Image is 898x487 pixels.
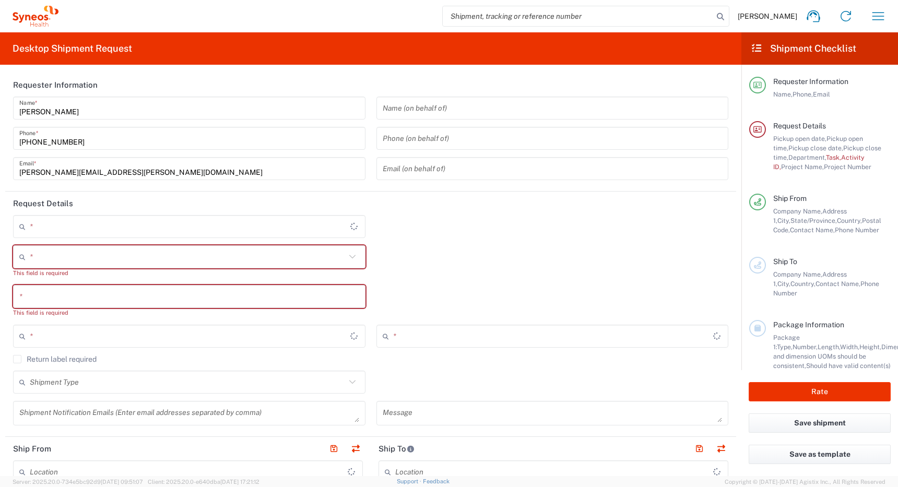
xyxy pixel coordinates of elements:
[13,198,73,209] h2: Request Details
[826,153,841,161] span: Task,
[790,217,837,224] span: State/Province,
[781,163,824,171] span: Project Name,
[859,343,881,351] span: Height,
[773,90,793,98] span: Name,
[13,355,97,363] label: Return label required
[788,153,826,161] span: Department,
[835,226,879,234] span: Phone Number
[793,90,813,98] span: Phone,
[725,477,885,486] span: Copyright © [DATE]-[DATE] Agistix Inc., All Rights Reserved
[749,445,891,464] button: Save as template
[773,270,822,278] span: Company Name,
[101,479,143,485] span: [DATE] 09:51:07
[777,217,790,224] span: City,
[751,42,856,55] h2: Shipment Checklist
[13,268,365,278] div: This field is required
[788,144,843,152] span: Pickup close date,
[13,479,143,485] span: Server: 2025.20.0-734e5bc92d9
[749,413,891,433] button: Save shipment
[379,444,415,454] h2: Ship To
[443,6,713,26] input: Shipment, tracking or reference number
[749,382,891,401] button: Rate
[397,478,423,484] a: Support
[790,226,835,234] span: Contact Name,
[13,42,132,55] h2: Desktop Shipment Request
[13,308,365,317] div: This field is required
[773,257,797,266] span: Ship To
[777,343,793,351] span: Type,
[13,444,51,454] h2: Ship From
[773,77,848,86] span: Requester Information
[837,217,862,224] span: Country,
[773,320,844,329] span: Package Information
[818,343,840,351] span: Length,
[806,362,891,370] span: Should have valid content(s)
[773,194,807,203] span: Ship From
[148,479,259,485] span: Client: 2025.20.0-e640dba
[824,163,871,171] span: Project Number
[773,122,826,130] span: Request Details
[840,343,859,351] span: Width,
[777,280,790,288] span: City,
[816,280,860,288] span: Contact Name,
[423,478,450,484] a: Feedback
[773,207,822,215] span: Company Name,
[813,90,830,98] span: Email
[13,80,98,90] h2: Requester Information
[773,135,826,142] span: Pickup open date,
[793,343,818,351] span: Number,
[773,334,800,351] span: Package 1:
[220,479,259,485] span: [DATE] 17:21:12
[790,280,816,288] span: Country,
[738,11,797,21] span: [PERSON_NAME]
